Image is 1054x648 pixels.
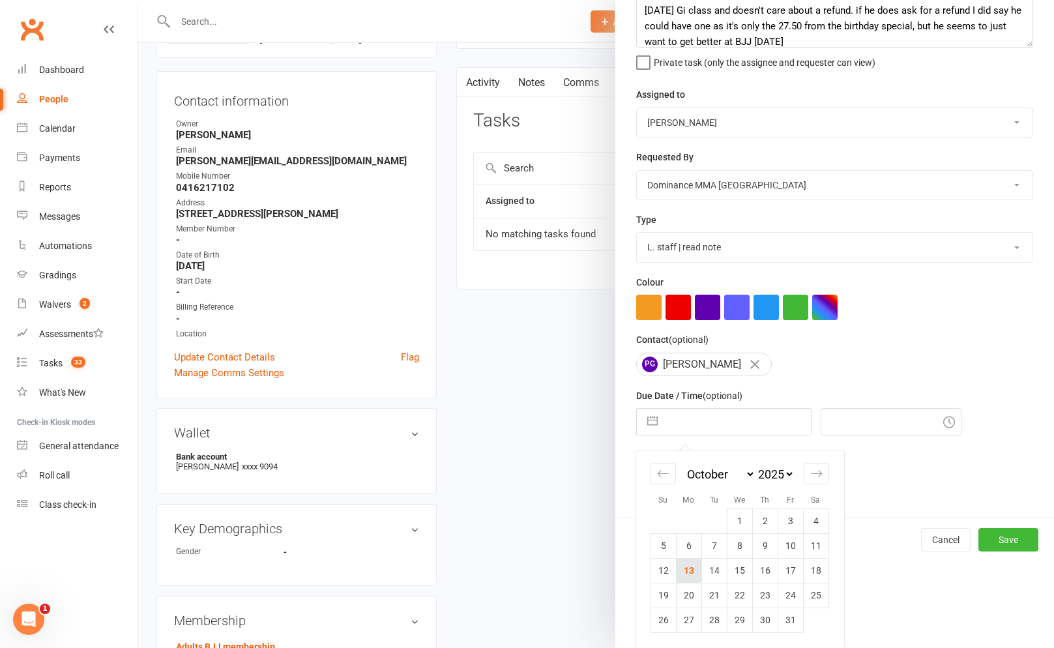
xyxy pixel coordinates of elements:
small: Tu [710,495,718,505]
td: Monday, October 6, 2025 [676,533,701,558]
div: Payments [39,153,80,163]
td: Wednesday, October 1, 2025 [727,508,752,533]
span: 2 [80,298,90,309]
td: Tuesday, October 28, 2025 [701,608,727,632]
div: What's New [39,387,86,398]
td: Friday, October 31, 2025 [778,608,803,632]
td: Wednesday, October 22, 2025 [727,583,752,608]
td: Friday, October 17, 2025 [778,558,803,583]
td: Tuesday, October 21, 2025 [701,583,727,608]
div: Assessments [39,329,104,339]
td: Monday, October 13, 2025 [676,558,701,583]
label: Requested By [636,150,694,164]
small: Fr [787,495,794,505]
a: Messages [17,202,138,231]
small: Mo [682,495,694,505]
td: Sunday, October 26, 2025 [651,608,676,632]
td: Thursday, October 9, 2025 [752,533,778,558]
a: Gradings [17,261,138,290]
span: Private task (only the assignee and requester can view) [654,53,875,68]
div: [PERSON_NAME] [636,353,772,376]
td: Monday, October 20, 2025 [676,583,701,608]
div: Automations [39,241,92,251]
div: General attendance [39,441,119,451]
div: Move forward to switch to the next month. [804,463,829,484]
div: Class check-in [39,499,96,510]
div: Move backward to switch to the previous month. [651,463,676,484]
label: Due Date / Time [636,389,742,403]
td: Monday, October 27, 2025 [676,608,701,632]
td: Tuesday, October 14, 2025 [701,558,727,583]
div: People [39,94,68,104]
a: Waivers 2 [17,290,138,319]
td: Wednesday, October 15, 2025 [727,558,752,583]
a: Assessments [17,319,138,349]
div: Calendar [39,123,76,134]
div: Tasks [39,358,63,368]
td: Wednesday, October 29, 2025 [727,608,752,632]
a: Tasks 33 [17,349,138,378]
td: Thursday, October 23, 2025 [752,583,778,608]
a: Reports [17,173,138,202]
a: Class kiosk mode [17,490,138,520]
td: Friday, October 10, 2025 [778,533,803,558]
div: Gradings [39,270,76,280]
button: Cancel [921,528,971,552]
span: PG [642,357,658,372]
label: Type [636,213,656,227]
td: Tuesday, October 7, 2025 [701,533,727,558]
td: Sunday, October 19, 2025 [651,583,676,608]
td: Sunday, October 12, 2025 [651,558,676,583]
label: Email preferences [636,448,712,462]
div: Calendar [636,451,843,648]
a: Dashboard [17,55,138,85]
td: Wednesday, October 8, 2025 [727,533,752,558]
div: Roll call [39,470,70,480]
small: (optional) [703,390,742,401]
small: Th [760,495,769,505]
button: Save [978,528,1038,552]
td: Saturday, October 25, 2025 [803,583,828,608]
td: Saturday, October 18, 2025 [803,558,828,583]
td: Friday, October 3, 2025 [778,508,803,533]
a: People [17,85,138,114]
span: 1 [40,604,50,614]
a: General attendance kiosk mode [17,432,138,461]
td: Thursday, October 16, 2025 [752,558,778,583]
label: Contact [636,332,709,347]
label: Assigned to [636,87,685,102]
small: We [734,495,745,505]
td: Thursday, October 30, 2025 [752,608,778,632]
td: Saturday, October 4, 2025 [803,508,828,533]
div: Dashboard [39,65,84,75]
label: Colour [636,275,664,289]
a: Payments [17,143,138,173]
div: Reports [39,182,71,192]
a: What's New [17,378,138,407]
a: Clubworx [16,13,48,46]
td: Sunday, October 5, 2025 [651,533,676,558]
span: 33 [71,357,85,368]
a: Automations [17,231,138,261]
td: Friday, October 24, 2025 [778,583,803,608]
div: Messages [39,211,80,222]
td: Saturday, October 11, 2025 [803,533,828,558]
div: Waivers [39,299,71,310]
a: Roll call [17,461,138,490]
iframe: Intercom live chat [13,604,44,635]
small: Sa [811,495,820,505]
a: Calendar [17,114,138,143]
td: Thursday, October 2, 2025 [752,508,778,533]
small: (optional) [669,334,709,345]
small: Su [658,495,667,505]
